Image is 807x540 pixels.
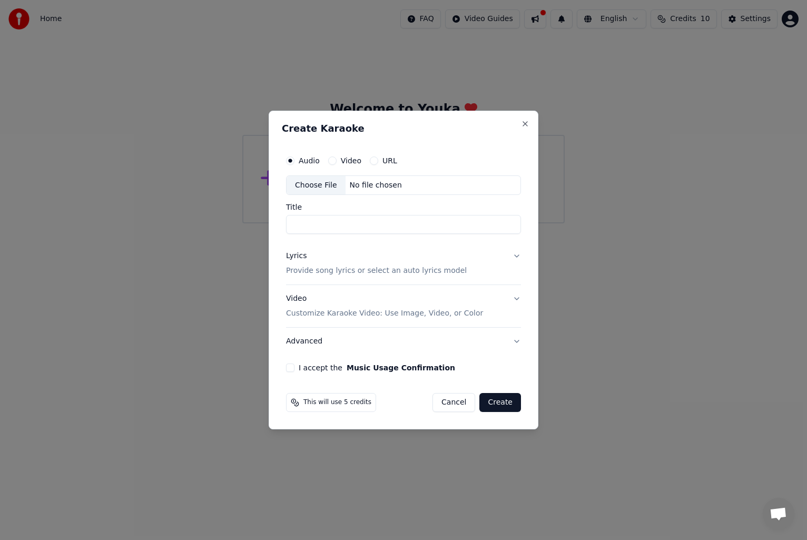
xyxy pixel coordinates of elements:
label: Video [341,157,361,164]
p: Customize Karaoke Video: Use Image, Video, or Color [286,308,483,319]
p: Provide song lyrics or select an auto lyrics model [286,266,467,277]
label: I accept the [299,364,455,371]
button: LyricsProvide song lyrics or select an auto lyrics model [286,243,521,285]
div: Choose File [287,176,346,195]
label: Audio [299,157,320,164]
div: Lyrics [286,251,307,262]
label: Title [286,204,521,211]
button: Advanced [286,328,521,355]
div: Video [286,294,483,319]
button: VideoCustomize Karaoke Video: Use Image, Video, or Color [286,286,521,328]
span: This will use 5 credits [303,398,371,407]
button: I accept the [347,364,455,371]
label: URL [382,157,397,164]
h2: Create Karaoke [282,124,525,133]
div: No file chosen [346,180,406,191]
button: Cancel [432,393,475,412]
button: Create [479,393,521,412]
